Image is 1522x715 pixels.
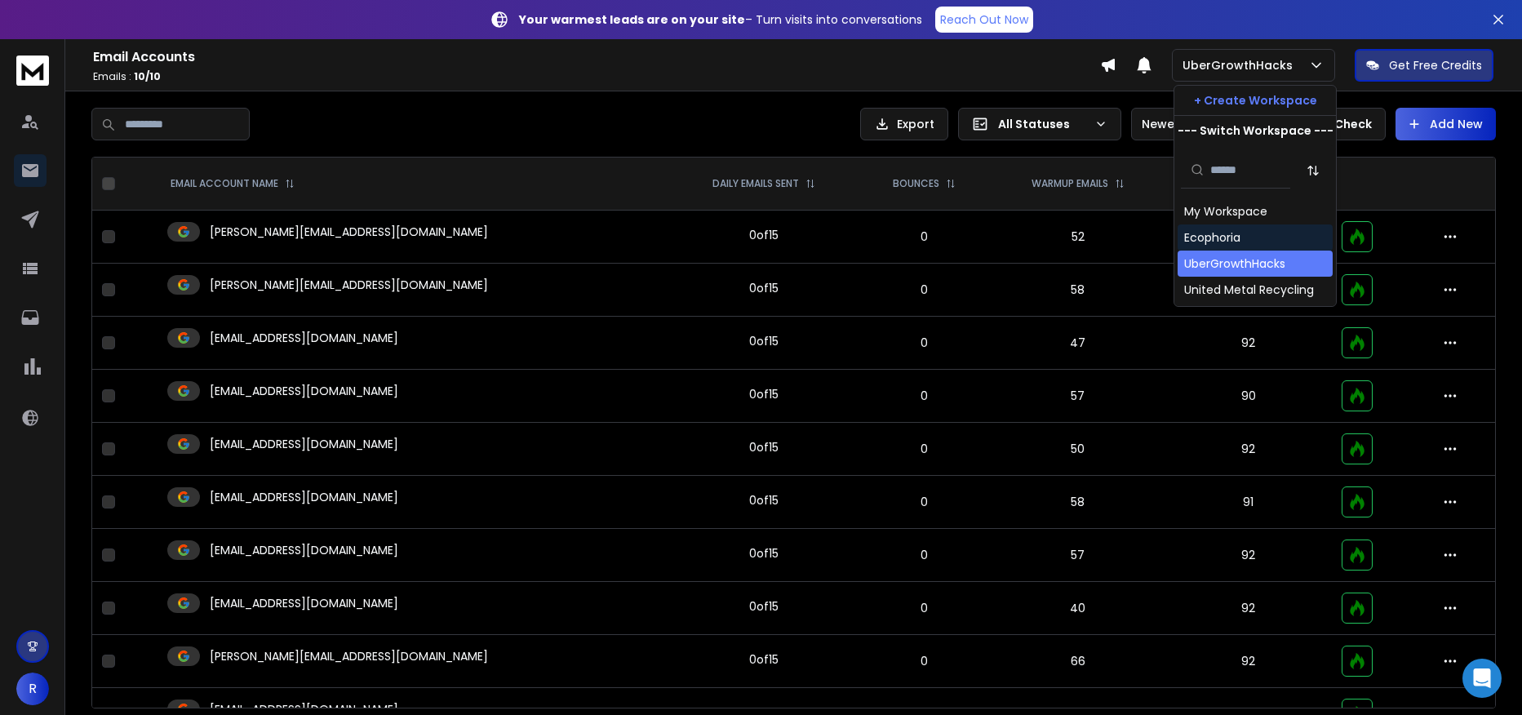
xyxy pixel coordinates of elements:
p: 0 [868,229,980,245]
p: Emails : [93,70,1100,83]
p: [EMAIL_ADDRESS][DOMAIN_NAME] [210,489,398,505]
div: 0 of 15 [749,439,779,455]
div: My Workspace [1184,203,1267,220]
p: [EMAIL_ADDRESS][DOMAIN_NAME] [210,542,398,558]
td: 92 [1165,582,1331,635]
div: Open Intercom Messenger [1462,659,1502,698]
div: 0 of 15 [749,492,779,508]
a: Reach Out Now [935,7,1033,33]
p: 0 [868,653,980,669]
button: Export [860,108,948,140]
td: 57 [990,370,1165,423]
p: [PERSON_NAME][EMAIL_ADDRESS][DOMAIN_NAME] [210,224,488,240]
div: United Metal Recycling [1184,282,1314,298]
p: DAILY EMAILS SENT [712,177,799,190]
td: 58 [990,476,1165,529]
button: Sort by Sort A-Z [1297,154,1329,187]
td: 92 [1165,635,1331,688]
p: [PERSON_NAME][EMAIL_ADDRESS][DOMAIN_NAME] [210,648,488,664]
p: 0 [868,494,980,510]
p: BOUNCES [893,177,939,190]
td: 90 [1165,370,1331,423]
div: 0 of 15 [749,598,779,615]
p: 0 [868,600,980,616]
td: 92 [1165,264,1331,317]
td: 92 [1165,423,1331,476]
button: R [16,673,49,705]
td: 47 [990,317,1165,370]
div: 0 of 15 [749,280,779,296]
p: WARMUP EMAILS [1032,177,1108,190]
p: + Create Workspace [1194,92,1317,109]
div: Ecophoria [1184,229,1240,246]
p: [EMAIL_ADDRESS][DOMAIN_NAME] [210,383,398,399]
p: All Statuses [998,116,1088,132]
div: EMAIL ACCOUNT NAME [171,177,295,190]
p: [PERSON_NAME][EMAIL_ADDRESS][DOMAIN_NAME] [210,277,488,293]
p: 0 [868,388,980,404]
div: UberGrowthHacks [1184,255,1285,272]
td: 66 [990,635,1165,688]
p: Reach Out Now [940,11,1028,28]
p: Get Free Credits [1389,57,1482,73]
span: 10 / 10 [134,69,161,83]
p: – Turn visits into conversations [519,11,922,28]
strong: Your warmest leads are on your site [519,11,745,28]
p: 0 [868,441,980,457]
div: 0 of 15 [749,386,779,402]
button: + Create Workspace [1174,86,1336,115]
p: [EMAIL_ADDRESS][DOMAIN_NAME] [210,330,398,346]
td: 92 [1165,529,1331,582]
td: 58 [990,264,1165,317]
img: logo [16,56,49,86]
td: 52 [990,211,1165,264]
button: Add New [1396,108,1496,140]
div: 0 of 15 [749,227,779,243]
td: 57 [990,529,1165,582]
p: 0 [868,335,980,351]
button: Get Free Credits [1355,49,1493,82]
p: UberGrowthHacks [1183,57,1299,73]
td: 92 [1165,317,1331,370]
p: 0 [868,282,980,298]
p: --- Switch Workspace --- [1178,122,1333,139]
td: 91 [1165,476,1331,529]
button: Newest [1131,108,1237,140]
div: 0 of 15 [749,651,779,668]
div: 0 of 15 [749,545,779,562]
h1: Email Accounts [93,47,1100,67]
td: 90 [1165,211,1331,264]
td: 50 [990,423,1165,476]
p: [EMAIL_ADDRESS][DOMAIN_NAME] [210,436,398,452]
p: 0 [868,547,980,563]
td: 40 [990,582,1165,635]
p: [EMAIL_ADDRESS][DOMAIN_NAME] [210,595,398,611]
div: 0 of 15 [749,333,779,349]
